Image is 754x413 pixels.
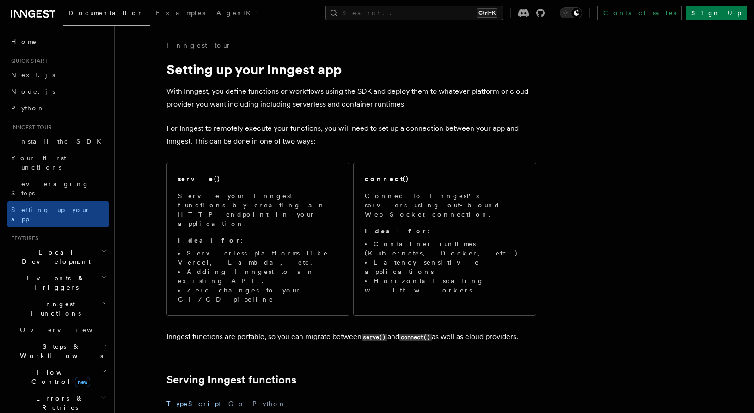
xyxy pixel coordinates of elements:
p: : [365,226,525,236]
span: Node.js [11,88,55,95]
li: Horizontal scaling with workers [365,276,525,295]
p: : [178,236,338,245]
span: Errors & Retries [16,394,100,412]
button: Local Development [7,244,109,270]
p: Connect to Inngest's servers using out-bound WebSocket connection. [365,191,525,219]
a: Python [7,100,109,116]
span: Python [11,104,45,112]
a: Sign Up [686,6,747,20]
a: Home [7,33,109,50]
a: AgentKit [211,3,271,25]
a: Leveraging Steps [7,176,109,201]
button: Steps & Workflows [16,338,109,364]
a: serve()Serve your Inngest functions by creating an HTTP endpoint in your application.Ideal for:Se... [166,163,349,316]
a: Node.js [7,83,109,100]
p: Inngest functions are portable, so you can migrate between and as well as cloud providers. [166,330,536,344]
span: Your first Functions [11,154,66,171]
span: AgentKit [216,9,265,17]
span: Inngest tour [7,124,52,131]
h2: serve() [178,174,221,183]
a: Next.js [7,67,109,83]
span: Setting up your app [11,206,91,223]
span: Leveraging Steps [11,180,89,197]
button: Search...Ctrl+K [325,6,503,20]
button: Flow Controlnew [16,364,109,390]
li: Adding Inngest to an existing API. [178,267,338,285]
span: Documentation [68,9,145,17]
span: Home [11,37,37,46]
span: Events & Triggers [7,273,101,292]
span: Steps & Workflows [16,342,103,360]
kbd: Ctrl+K [477,8,497,18]
a: Examples [150,3,211,25]
span: Local Development [7,248,101,266]
a: Documentation [63,3,150,26]
a: Install the SDK [7,133,109,150]
button: Events & Triggers [7,270,109,296]
code: serve() [362,334,387,341]
span: Next.js [11,71,55,79]
code: connect() [399,334,432,341]
li: Serverless platforms like Vercel, Lambda, etc. [178,249,338,267]
strong: Ideal for [178,237,241,244]
h1: Setting up your Inngest app [166,61,536,78]
strong: Ideal for [365,227,428,235]
span: Overview [20,326,115,334]
span: new [75,377,90,387]
span: Inngest Functions [7,299,100,318]
a: Overview [16,322,109,338]
p: With Inngest, you define functions or workflows using the SDK and deploy them to whatever platfor... [166,85,536,111]
span: Features [7,235,38,242]
p: Serve your Inngest functions by creating an HTTP endpoint in your application. [178,191,338,228]
span: Flow Control [16,368,102,386]
button: Toggle dark mode [560,7,582,18]
a: Contact sales [597,6,682,20]
span: Quick start [7,57,48,65]
a: connect()Connect to Inngest's servers using out-bound WebSocket connection.Ideal for:Container ru... [353,163,536,316]
button: Inngest Functions [7,296,109,322]
span: Install the SDK [11,138,107,145]
a: Serving Inngest functions [166,373,296,386]
h2: connect() [365,174,409,183]
p: For Inngest to remotely execute your functions, you will need to set up a connection between your... [166,122,536,148]
li: Container runtimes (Kubernetes, Docker, etc.) [365,239,525,258]
a: Inngest tour [166,41,231,50]
li: Zero changes to your CI/CD pipeline [178,285,338,304]
span: Examples [156,9,205,17]
li: Latency sensitive applications [365,258,525,276]
a: Your first Functions [7,150,109,176]
a: Setting up your app [7,201,109,227]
